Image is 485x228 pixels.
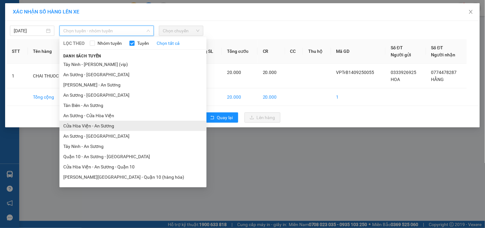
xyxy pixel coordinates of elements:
[245,112,280,123] button: uploadLên hàng
[431,52,456,57] span: Người nhận
[63,40,85,47] span: LỌC THEO
[59,100,207,110] li: Tân Biên - An Sương
[59,131,207,141] li: An Sương - [GEOGRAPHIC_DATA]
[285,39,303,64] th: CC
[146,29,150,33] span: down
[7,64,28,88] td: 1
[163,26,199,36] span: Chọn chuyến
[59,121,207,131] li: Cửa Hòa Viện - An Sương
[7,39,28,64] th: STT
[59,182,207,192] li: Quận 10 - [GEOGRAPHIC_DATA] (hàng hóa)
[431,70,457,75] span: 0774478287
[217,114,233,121] span: Quay lại
[336,70,374,75] span: VPTrB1409250055
[468,9,473,14] span: close
[28,88,86,106] td: Tổng cộng
[14,27,45,34] input: 14/09/2025
[258,88,285,106] td: 20.000
[59,172,207,182] li: [PERSON_NAME][GEOGRAPHIC_DATA] - Quận 10 (hàng hóa)
[157,40,180,47] a: Chọn tất cả
[258,39,285,64] th: CR
[431,45,443,50] span: Số ĐT
[303,39,331,64] th: Thu hộ
[28,39,86,64] th: Tên hàng
[192,88,222,106] td: 1
[205,112,238,123] button: rollbackQuay lại
[331,39,386,64] th: Mã GD
[59,162,207,172] li: Cửa Hòa Viện - An Sương - Quận 10
[59,80,207,90] li: [PERSON_NAME] - An Sương
[95,40,124,47] span: Nhóm tuyến
[462,3,480,21] button: Close
[391,52,411,57] span: Người gửi
[63,26,150,36] span: Chọn tuyến - nhóm tuyến
[431,77,444,82] span: HẰNG
[59,141,207,151] li: Tây Ninh - An Sương
[192,39,222,64] th: Tổng SL
[59,69,207,80] li: An Sương - [GEOGRAPHIC_DATA]
[263,70,277,75] span: 20.000
[222,39,258,64] th: Tổng cước
[13,9,79,15] span: XÁC NHẬN SỐ HÀNG LÊN XE
[59,110,207,121] li: An Sương - Cửa Hòa Viện
[331,88,386,106] td: 1
[210,115,215,120] span: rollback
[227,70,241,75] span: 20.000
[222,88,258,106] td: 20.000
[59,53,105,59] span: Danh sách tuyến
[391,77,400,82] span: HOA
[59,59,207,69] li: Tây Ninh - [PERSON_NAME] (vip)
[59,90,207,100] li: An Sương - [GEOGRAPHIC_DATA]
[28,64,86,88] td: CHAI THUOC NƯỚC
[391,45,403,50] span: Số ĐT
[391,70,416,75] span: 0333926925
[135,40,152,47] span: Tuyến
[59,151,207,162] li: Quận 10 - An Sương - [GEOGRAPHIC_DATA]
